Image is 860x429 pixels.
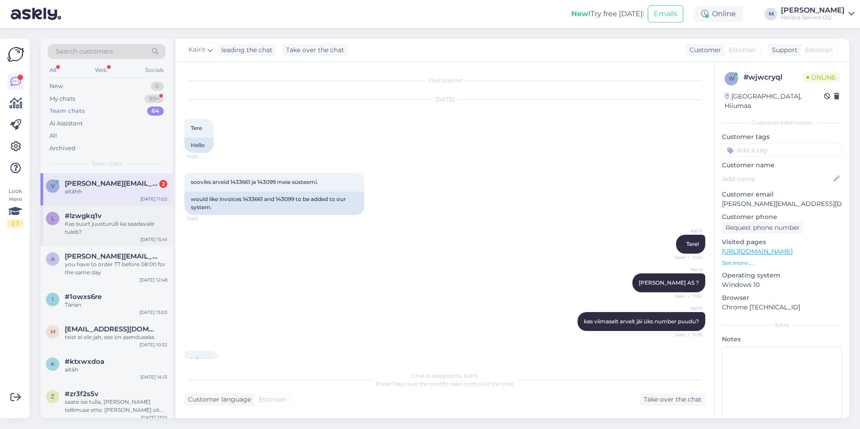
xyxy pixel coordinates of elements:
span: Estonian [729,45,756,55]
div: Support [768,45,797,55]
span: Tere! [686,241,699,247]
span: #lzwgkq1v [65,212,102,220]
p: Windows 10 [722,280,842,290]
span: Kairit [669,266,703,273]
span: 1434099 [191,357,213,363]
div: [GEOGRAPHIC_DATA], Hiiumaa [725,92,824,111]
span: Estonian [805,45,833,55]
div: [DATE] 15:41 [140,236,167,243]
span: Search customers [56,47,113,56]
div: 64 [147,107,164,116]
span: [PERSON_NAME] AS ? [639,279,699,286]
p: Chrome [TECHNICAL_ID] [722,303,842,312]
div: Online [694,6,743,22]
span: #zr3f2s5v [65,390,99,398]
img: Askly Logo [7,46,24,63]
span: alice@kotkotempire.com [65,252,158,260]
div: aitähh [65,188,167,196]
p: Notes [722,335,842,344]
p: See more ... [722,259,842,267]
div: Team chats [49,107,85,116]
div: Tànan [65,301,167,309]
div: All [49,131,57,140]
div: Customer language [184,395,251,404]
div: Horeca Service OÜ [781,14,845,21]
div: Customer [686,45,721,55]
div: aitäh [65,366,167,374]
span: z [51,393,54,400]
div: Take over the chat [282,44,348,56]
div: [DATE] 10:32 [139,341,167,348]
div: Socials [143,64,166,76]
span: Team chats [91,160,122,168]
div: 2 [159,180,167,188]
span: Tere [191,125,202,131]
span: 11:00 [187,153,221,160]
div: [DATE] 14:13 [140,374,167,380]
div: would like invoices 1433661 and 143099 to be added to our system. [184,192,364,215]
div: Take over the chat [640,393,705,406]
i: 'Take over the chat' [391,380,443,387]
span: l [51,215,54,222]
span: 11:00 [187,215,221,222]
input: Add name [722,174,832,184]
span: k [51,361,55,367]
span: Seen ✓ 11:02 [669,293,703,299]
div: All [48,64,58,76]
span: Online [803,72,839,82]
p: [PERSON_NAME][EMAIL_ADDRESS][DOMAIN_NAME] [722,199,842,209]
p: Customer email [722,190,842,199]
span: kas viimaselt arvelt jäi üks number puudu? [584,318,699,325]
span: Kairit [669,228,703,234]
input: Add a tag [722,143,842,157]
span: memmekook@gmail.com [65,325,158,333]
span: #1owxs6re [65,293,102,301]
a: [PERSON_NAME]Horeca Service OÜ [781,7,855,21]
div: Web [93,64,109,76]
div: Request phone number [722,222,803,234]
span: 1 [52,296,54,303]
span: Kairit [188,45,206,55]
span: Press to take control of the chat [376,380,514,387]
div: Kas suurt juusturulli ka saadavale tuleb? [65,220,167,236]
span: v [51,183,54,189]
div: Hello [184,138,214,153]
span: Chat is assigned to Kairit [412,372,478,379]
div: My chats [49,94,75,103]
button: Emails [648,5,683,22]
span: sooviks arveid 1433661 ja 143099 meie süsteemi. [191,179,318,185]
span: m [50,328,55,335]
p: Visited pages [722,237,842,247]
div: [DATE] 11:02 [140,196,167,202]
p: Customer phone [722,212,842,222]
div: 1 / 3 [7,219,23,228]
div: Try free [DATE]: [571,9,644,19]
div: Chat started [184,76,705,85]
span: w [729,75,735,82]
div: Customer information [722,119,842,127]
div: leading the chat [218,45,273,55]
div: you have to order TT before 08:00 for the same day [65,260,167,277]
div: [DATE] 12:48 [139,277,167,283]
div: Look Here [7,187,23,228]
a: [URL][DOMAIN_NAME] [722,247,793,255]
div: # wjwcryql [744,72,803,83]
div: [DATE] 13:51 [141,414,167,421]
div: 0 [151,82,164,91]
div: New [49,82,63,91]
div: AI Assistant [49,119,83,128]
span: Seen ✓ 11:05 [669,331,703,338]
div: Archived [49,144,76,153]
div: [DATE] [184,95,705,103]
div: teist ei ole jah, see on asenduseks. [65,333,167,341]
div: saate ise tulla, [PERSON_NAME] tellimuse ette. [PERSON_NAME] oli koos käibemaksuga. Traspordi tee... [65,398,167,414]
div: Extra [722,321,842,329]
div: [PERSON_NAME] [781,7,845,14]
p: Operating system [722,271,842,280]
b: New! [571,9,591,18]
div: M [765,8,777,20]
span: Seen ✓ 11:02 [669,254,703,261]
span: a [51,255,55,262]
p: Customer tags [722,132,842,142]
span: virko.tugevus@delice.ee [65,179,158,188]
